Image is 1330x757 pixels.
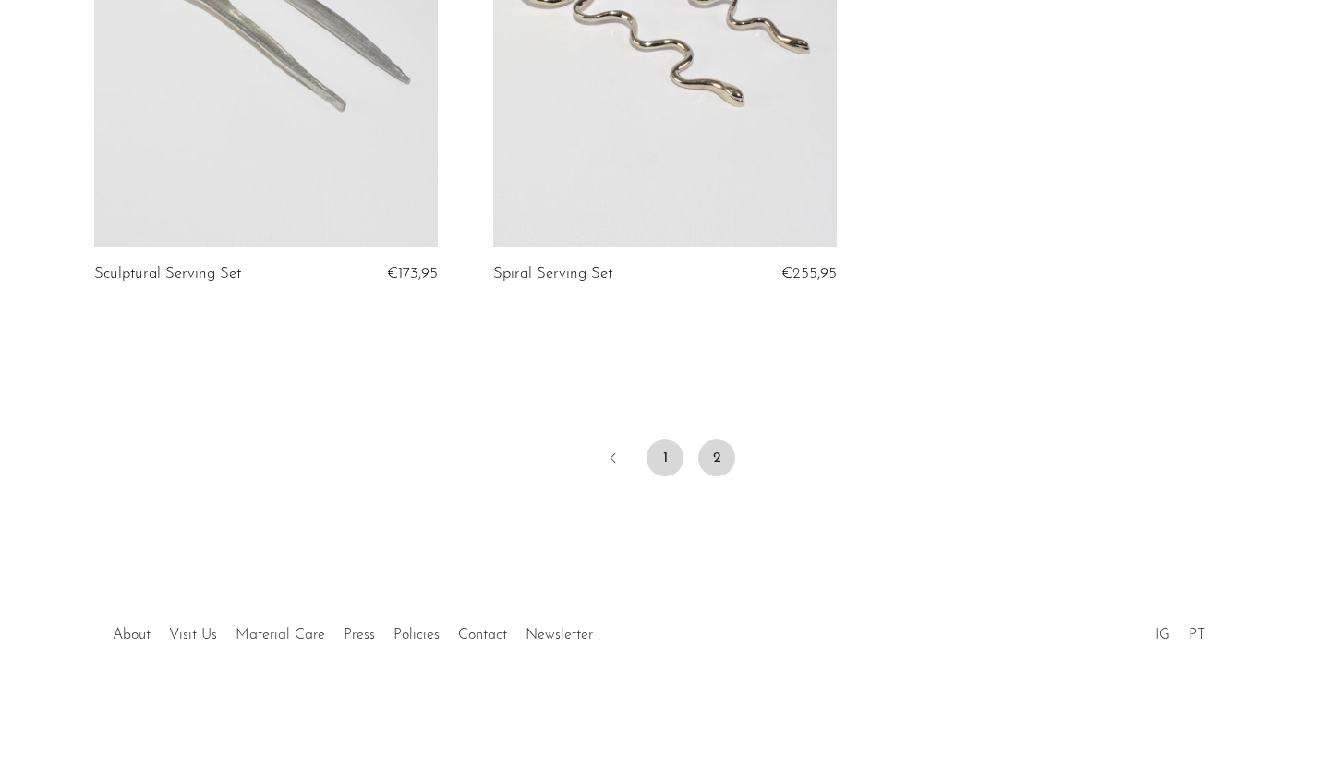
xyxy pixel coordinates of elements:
a: About [113,628,151,643]
a: Spiral Serving Set [493,266,612,282]
a: Previous [595,439,632,480]
a: 1 [647,439,683,476]
ul: Social Medias [1146,613,1215,648]
a: Policies [393,628,440,643]
a: Press [344,628,375,643]
span: €173,95 [387,266,438,282]
a: Material Care [236,628,325,643]
ul: Quick links [103,613,602,648]
span: €255,95 [781,266,837,282]
a: Sculptural Serving Set [94,266,241,282]
a: Contact [458,628,507,643]
span: 2 [698,439,735,476]
a: IG [1155,628,1170,643]
a: PT [1189,628,1205,643]
a: Visit Us [169,628,217,643]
